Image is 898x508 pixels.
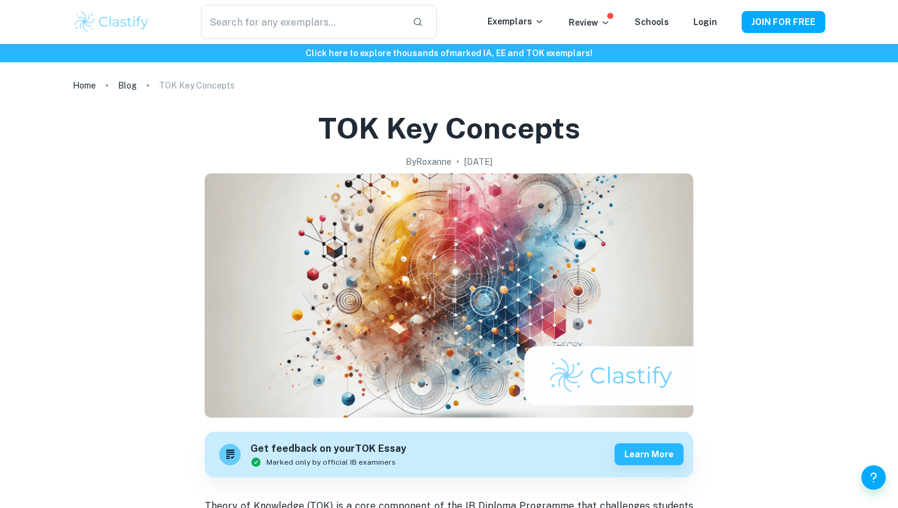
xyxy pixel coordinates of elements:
[615,443,684,465] button: Learn more
[73,10,150,34] img: Clastify logo
[266,457,396,468] span: Marked only by official IB examiners
[205,173,693,418] img: TOK Key Concepts cover image
[861,465,886,490] button: Help and Feedback
[205,432,693,477] a: Get feedback on yourTOK EssayMarked only by official IB examinersLearn more
[693,17,717,27] a: Login
[159,79,235,92] p: TOK Key Concepts
[635,17,669,27] a: Schools
[406,155,451,169] h2: By Roxanne
[201,5,403,39] input: Search for any exemplars...
[456,155,459,169] p: •
[73,77,96,94] a: Home
[118,77,137,94] a: Blog
[318,109,580,148] h1: TOK Key Concepts
[464,155,492,169] h2: [DATE]
[569,16,610,29] p: Review
[487,15,544,28] p: Exemplars
[742,11,825,33] button: JOIN FOR FREE
[2,46,896,60] h6: Click here to explore thousands of marked IA, EE and TOK exemplars !
[250,441,406,457] h6: Get feedback on your TOK Essay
